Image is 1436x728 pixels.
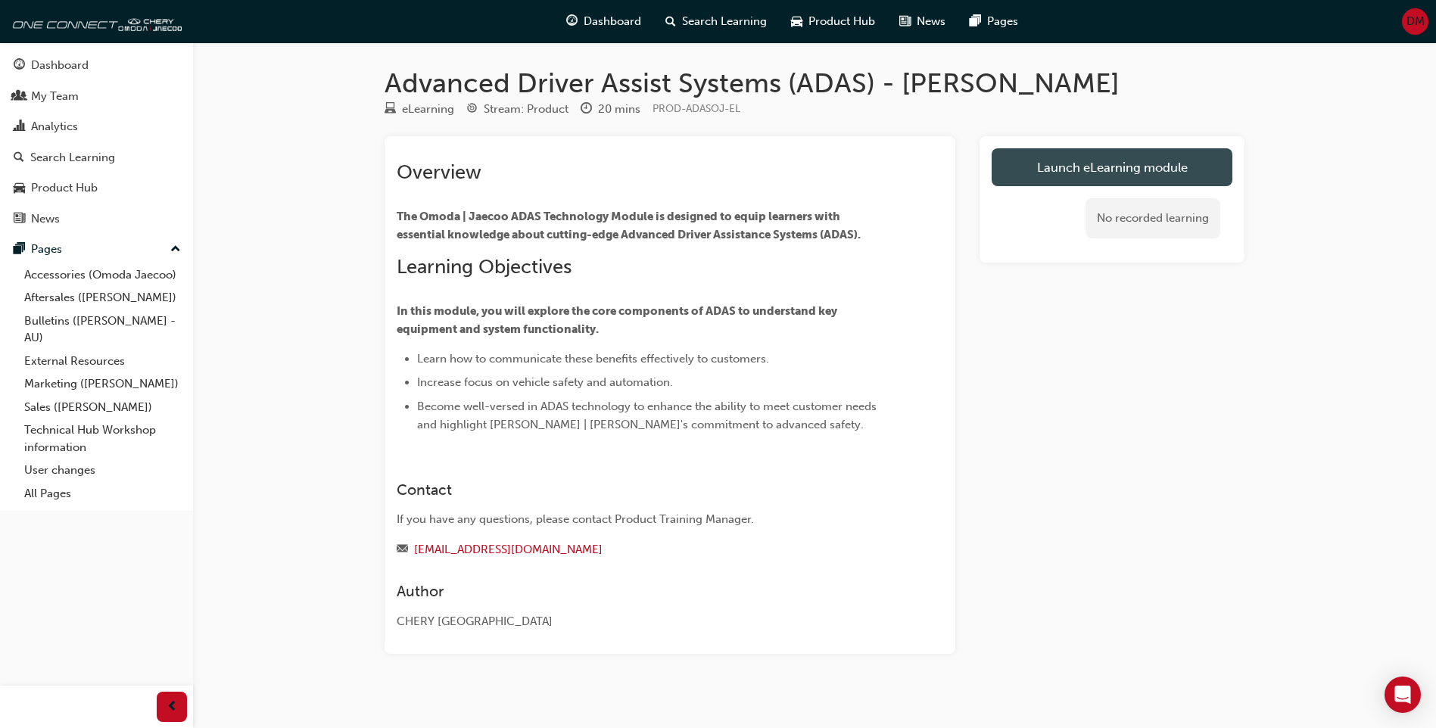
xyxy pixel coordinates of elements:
button: Pages [6,235,187,263]
div: Search Learning [30,149,115,166]
span: clock-icon [581,103,592,117]
span: Learning Objectives [397,255,572,278]
img: oneconnect [8,6,182,36]
span: email-icon [397,543,408,557]
span: search-icon [665,12,676,31]
span: prev-icon [167,698,178,717]
span: pages-icon [970,12,981,31]
a: Analytics [6,113,187,141]
span: Pages [987,13,1018,30]
a: [EMAIL_ADDRESS][DOMAIN_NAME] [414,543,603,556]
span: News [917,13,945,30]
a: User changes [18,459,187,482]
h3: Contact [397,481,889,499]
button: DM [1402,8,1428,35]
a: Aftersales ([PERSON_NAME]) [18,286,187,310]
a: Bulletins ([PERSON_NAME] - AU) [18,310,187,350]
div: Stream: Product [484,101,568,118]
a: Marketing ([PERSON_NAME]) [18,372,187,396]
span: search-icon [14,151,24,165]
a: Search Learning [6,144,187,172]
span: DM [1406,13,1425,30]
div: 20 mins [598,101,640,118]
div: Duration [581,100,640,119]
div: CHERY [GEOGRAPHIC_DATA] [397,613,889,630]
a: Sales ([PERSON_NAME]) [18,396,187,419]
a: news-iconNews [887,6,958,37]
span: The Omoda | Jaecoo ADAS Technology Module is designed to equip learners with essential knowledge ... [397,210,861,241]
span: Overview [397,160,481,184]
a: Accessories (Omoda Jaecoo) [18,263,187,287]
a: Dashboard [6,51,187,79]
span: learningResourceType_ELEARNING-icon [385,103,396,117]
div: No recorded learning [1086,198,1220,238]
div: Type [385,100,454,119]
span: guage-icon [14,59,25,73]
div: My Team [31,88,79,105]
div: Product Hub [31,179,98,197]
div: eLearning [402,101,454,118]
a: Launch eLearning module [992,148,1232,186]
span: Learn how to communicate these benefits effectively to customers. [417,352,769,366]
button: DashboardMy TeamAnalyticsSearch LearningProduct HubNews [6,48,187,235]
a: All Pages [18,482,187,506]
a: pages-iconPages [958,6,1030,37]
span: Search Learning [682,13,767,30]
span: news-icon [14,213,25,226]
div: Open Intercom Messenger [1385,677,1421,713]
span: car-icon [14,182,25,195]
div: If you have any questions, please contact Product Training Manager. [397,511,889,528]
a: guage-iconDashboard [554,6,653,37]
a: External Resources [18,350,187,373]
span: news-icon [899,12,911,31]
span: In this module, you will explore the core components of ADAS to understand key equipment and syst... [397,304,839,336]
span: people-icon [14,90,25,104]
div: Email [397,540,889,559]
span: pages-icon [14,243,25,257]
span: up-icon [170,240,181,260]
div: News [31,210,60,228]
a: Product Hub [6,174,187,202]
span: guage-icon [566,12,578,31]
span: Dashboard [584,13,641,30]
a: My Team [6,82,187,110]
div: Pages [31,241,62,258]
span: Learning resource code [653,102,740,115]
a: News [6,205,187,233]
span: car-icon [791,12,802,31]
span: target-icon [466,103,478,117]
h3: Author [397,583,889,600]
h1: Advanced Driver Assist Systems (ADAS) - [PERSON_NAME] [385,67,1244,100]
div: Dashboard [31,57,89,74]
span: Product Hub [808,13,875,30]
a: Technical Hub Workshop information [18,418,187,459]
div: Stream [466,100,568,119]
a: car-iconProduct Hub [779,6,887,37]
span: Become well-versed in ADAS technology to enhance the ability to meet customer needs and highlight... [417,400,880,431]
div: Analytics [31,118,78,135]
a: search-iconSearch Learning [653,6,779,37]
span: chart-icon [14,120,25,134]
span: Increase focus on vehicle safety and automation. [417,375,673,389]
